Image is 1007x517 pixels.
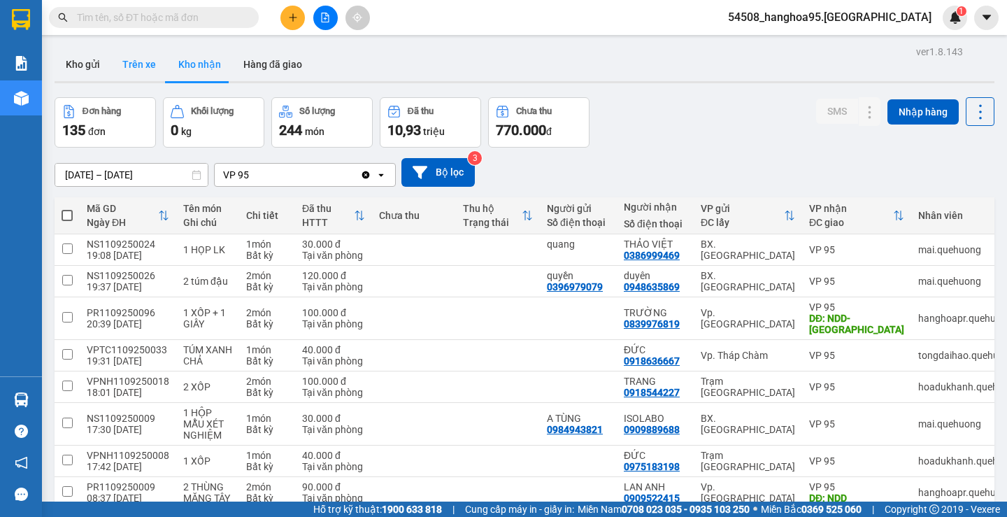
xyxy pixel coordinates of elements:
[87,450,169,461] div: VPNH1109250008
[352,13,362,22] span: aim
[271,97,373,148] button: Số lượng244món
[87,281,169,292] div: 19:37 [DATE]
[547,281,603,292] div: 0396979079
[624,387,680,398] div: 0918544227
[183,381,232,392] div: 2 XỐP
[701,413,795,435] div: BX. [GEOGRAPHIC_DATA]
[345,6,370,30] button: aim
[547,270,610,281] div: quyền
[87,203,158,214] div: Mã GD
[701,481,795,504] div: Vp. [GEOGRAPHIC_DATA]
[761,502,862,517] span: Miền Bắc
[624,239,687,250] div: THẢO VIỆT
[87,376,169,387] div: VPNH1109250018
[183,407,232,441] div: 1 HỘP MẪU XÉT NGHIỆM
[246,481,288,493] div: 2 món
[87,270,169,281] div: NS1109250026
[547,239,610,250] div: quang
[916,44,963,59] div: ver 1.8.143
[980,11,993,24] span: caret-down
[302,461,365,472] div: Tại văn phòng
[15,425,28,438] span: question-circle
[753,507,757,512] span: ⚪️
[622,504,750,515] strong: 0708 023 035 - 0935 103 250
[232,48,313,81] button: Hàng đã giao
[717,8,943,26] span: 54508_hanghoa95.[GEOGRAPHIC_DATA]
[55,164,208,186] input: Select a date range.
[305,126,324,137] span: món
[801,504,862,515] strong: 0369 525 060
[488,97,590,148] button: Chưa thu770.000đ
[816,99,858,124] button: SMS
[809,455,904,467] div: VP 95
[463,217,522,228] div: Trạng thái
[624,318,680,330] div: 0839976819
[624,307,687,318] div: TRƯỜNG
[302,250,365,261] div: Tại văn phòng
[250,168,252,182] input: Selected VP 95.
[14,392,29,407] img: warehouse-icon
[809,493,904,504] div: DĐ: NDD
[302,424,365,435] div: Tại văn phòng
[468,151,482,165] sup: 3
[288,13,298,22] span: plus
[802,197,911,234] th: Toggle SortBy
[183,307,232,330] div: 1 XỐP + 1 GIẤY
[516,106,552,116] div: Chưa thu
[246,318,288,330] div: Bất kỳ
[14,56,29,71] img: solution-icon
[701,350,795,361] div: Vp. Tháp Chàm
[80,197,176,234] th: Toggle SortBy
[183,203,232,214] div: Tên món
[380,97,481,148] button: Đã thu10,93 triệu
[957,6,966,16] sup: 1
[809,276,904,287] div: VP 95
[809,418,904,430] div: VP 95
[246,239,288,250] div: 1 món
[465,502,574,517] span: Cung cấp máy in - giấy in:
[302,307,365,318] div: 100.000 đ
[87,344,169,355] div: VPTC1109250033
[246,387,288,398] div: Bất kỳ
[624,250,680,261] div: 0386999469
[624,461,680,472] div: 0975183198
[624,376,687,387] div: TRANG
[578,502,750,517] span: Miền Nam
[408,106,434,116] div: Đã thu
[624,281,680,292] div: 0948635869
[701,450,795,472] div: Trạm [GEOGRAPHIC_DATA]
[887,99,959,125] button: Nhập hàng
[299,106,335,116] div: Số lượng
[809,203,893,214] div: VP nhận
[87,217,158,228] div: Ngày ĐH
[624,270,687,281] div: duyên
[694,197,802,234] th: Toggle SortBy
[624,493,680,504] div: 0909522415
[401,158,475,187] button: Bộ lọc
[456,197,540,234] th: Toggle SortBy
[463,203,522,214] div: Thu hộ
[809,381,904,392] div: VP 95
[302,450,365,461] div: 40.000 đ
[87,493,169,504] div: 08:37 [DATE]
[163,97,264,148] button: Khối lượng0kg
[183,455,232,467] div: 1 XỐP
[246,270,288,281] div: 2 món
[246,493,288,504] div: Bất kỳ
[87,481,169,493] div: PR1109250009
[246,461,288,472] div: Bất kỳ
[809,217,893,228] div: ĐC giao
[624,450,687,461] div: ĐỨC
[279,122,302,139] span: 244
[77,10,242,25] input: Tìm tên, số ĐT hoặc mã đơn
[14,91,29,106] img: warehouse-icon
[302,493,365,504] div: Tại văn phòng
[246,307,288,318] div: 2 món
[302,355,365,367] div: Tại văn phòng
[376,169,387,180] svg: open
[302,281,365,292] div: Tại văn phòng
[191,106,234,116] div: Khối lượng
[624,413,687,424] div: ISOLABO
[809,313,904,335] div: DĐ: NDD-QUẢNG SƠN
[171,122,178,139] span: 0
